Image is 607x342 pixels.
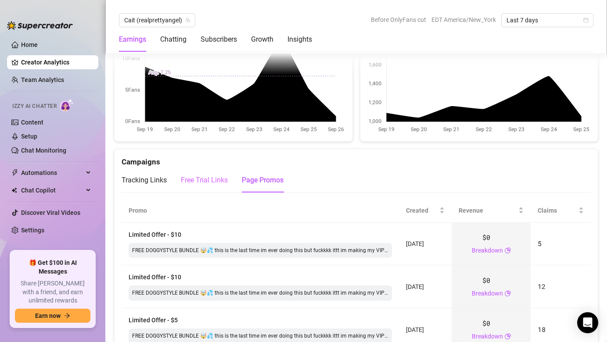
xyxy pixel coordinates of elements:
[122,149,591,168] div: Campaigns
[287,34,312,45] div: Insights
[7,21,73,30] img: logo-BBDzfeDw.svg
[21,183,83,197] span: Chat Copilot
[251,34,273,45] div: Growth
[406,206,438,215] span: Created
[185,18,190,23] span: team
[583,18,589,23] span: calendar
[406,283,424,290] span: [DATE]
[577,312,598,333] div: Open Intercom Messenger
[15,279,90,305] span: Share [PERSON_NAME] with a friend, and earn unlimited rewards
[21,209,80,216] a: Discover Viral Videos
[129,317,178,324] span: Limited Offer - $5
[505,289,511,298] span: pie-chart
[119,34,146,45] div: Earnings
[11,187,17,193] img: Chat Copilot
[371,13,426,26] span: Before OnlyFans cut
[15,309,90,323] button: Earn nowarrow-right
[472,246,503,255] a: Breakdown
[11,169,18,176] span: thunderbolt
[21,227,44,234] a: Settings
[21,41,38,48] a: Home
[538,239,542,248] span: 5
[129,243,392,258] div: FREE DOGGYSTYLE BUNDLE 🤯💦 this is the last time im ever doing this but fuckkkk ittt im making my ...
[160,34,187,45] div: Chatting
[35,312,61,319] span: Earn now
[15,259,90,276] span: 🎁 Get $100 in AI Messages
[459,206,517,215] span: Revenue
[482,232,490,243] span: $0
[538,206,577,215] span: Claims
[505,331,511,341] span: pie-chart
[129,231,181,238] span: Limited Offer - $10
[538,282,545,291] span: 12
[472,331,503,341] a: Breakdown
[64,313,70,319] span: arrow-right
[505,246,511,255] span: pie-chart
[201,34,237,45] div: Subscribers
[21,147,66,154] a: Chat Monitoring
[129,274,181,281] span: Limited Offer - $10
[482,275,490,286] span: $0
[124,14,190,27] span: Cait (realprettyangel)
[60,99,74,111] img: AI Chatter
[506,14,588,27] span: Last 7 days
[21,133,37,140] a: Setup
[122,175,167,185] div: Tracking Links
[122,199,399,223] th: Promo
[21,76,64,83] a: Team Analytics
[21,55,91,69] a: Creator Analytics
[482,318,490,329] span: $0
[242,175,284,185] div: Page Promos
[431,13,496,26] span: EDT America/New_York
[472,289,503,298] a: Breakdown
[538,325,545,334] span: 18
[406,326,424,333] span: [DATE]
[406,240,424,247] span: [DATE]
[181,175,228,185] div: Free Trial Links
[21,119,43,126] a: Content
[21,166,83,180] span: Automations
[129,285,392,301] div: FREE DOGGYSTYLE BUNDLE 🤯💦 this is the last time im ever doing this but fuckkkk ittt im making my ...
[12,102,57,110] span: Izzy AI Chatter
